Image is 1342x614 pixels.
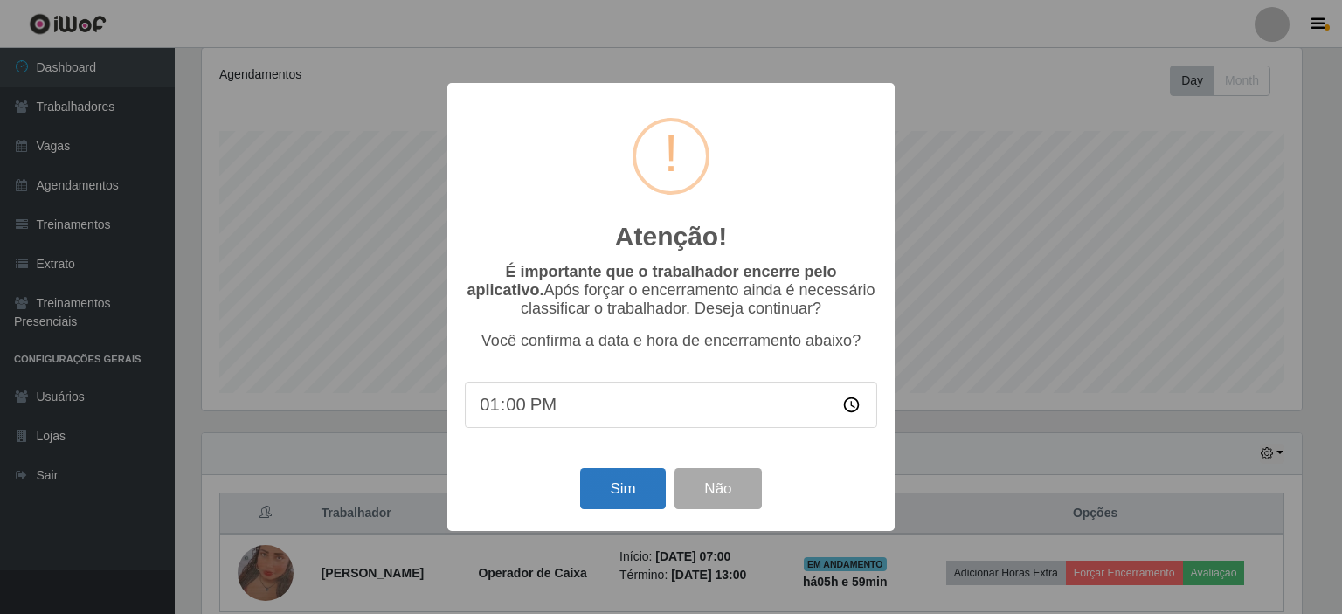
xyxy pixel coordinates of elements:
p: Você confirma a data e hora de encerramento abaixo? [465,332,877,350]
button: Não [674,468,761,509]
h2: Atenção! [615,221,727,252]
b: É importante que o trabalhador encerre pelo aplicativo. [467,263,836,299]
button: Sim [580,468,665,509]
p: Após forçar o encerramento ainda é necessário classificar o trabalhador. Deseja continuar? [465,263,877,318]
